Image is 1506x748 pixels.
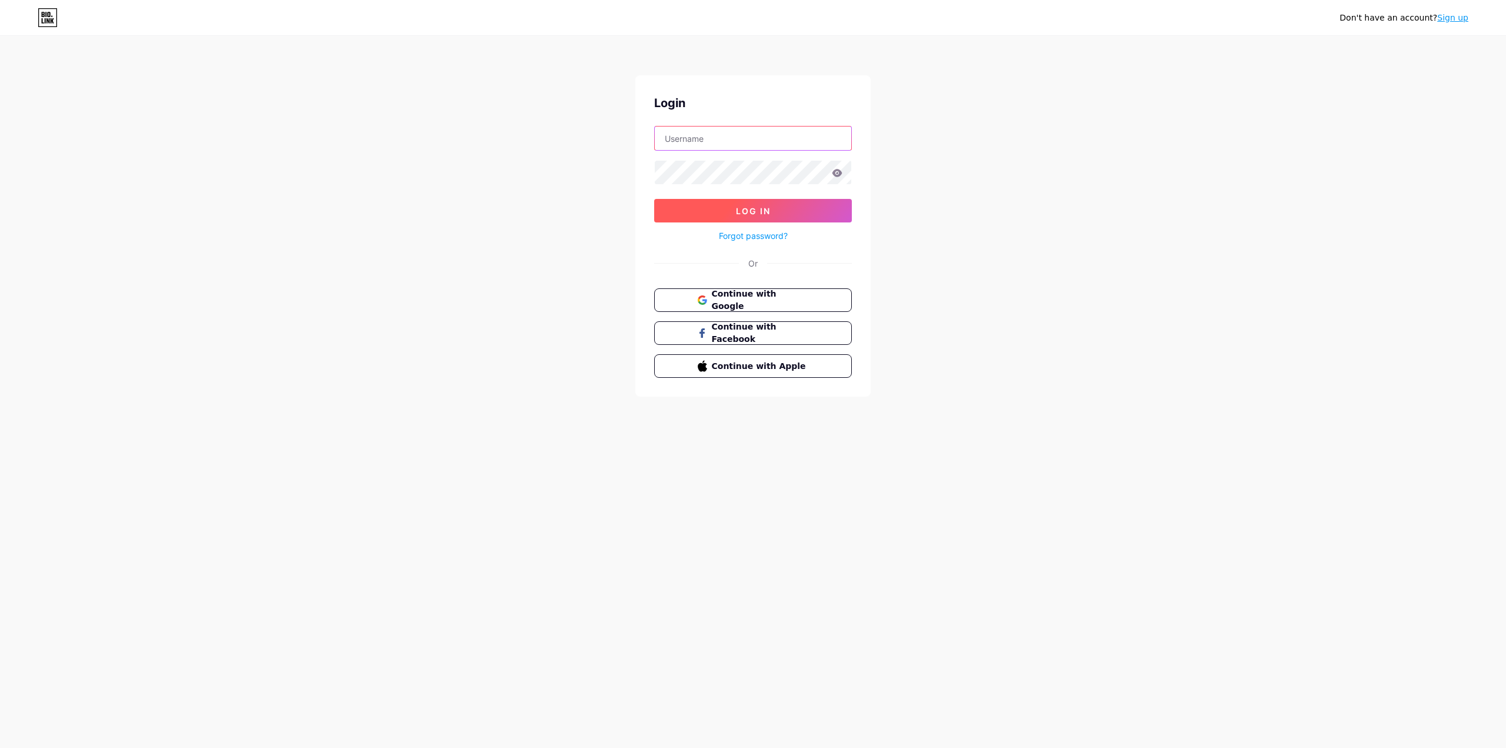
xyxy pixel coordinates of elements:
[654,321,852,345] button: Continue with Facebook
[712,360,809,373] span: Continue with Apple
[1437,13,1468,22] a: Sign up
[654,199,852,222] button: Log In
[712,321,809,345] span: Continue with Facebook
[748,257,758,270] div: Or
[655,127,851,150] input: Username
[736,206,771,216] span: Log In
[1340,12,1468,24] div: Don't have an account?
[712,288,809,313] span: Continue with Google
[719,230,788,242] a: Forgot password?
[654,94,852,112] div: Login
[654,288,852,312] button: Continue with Google
[654,354,852,378] button: Continue with Apple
